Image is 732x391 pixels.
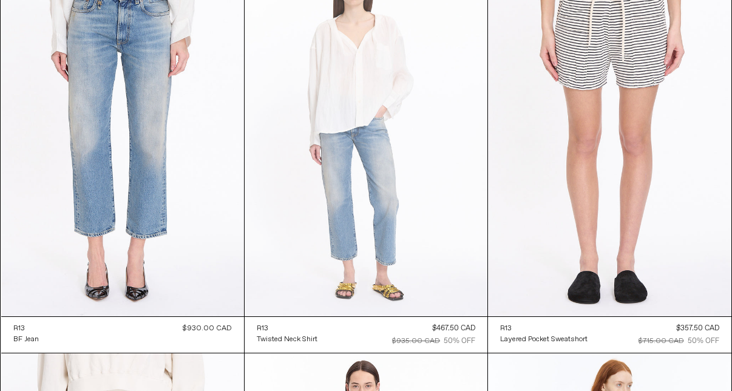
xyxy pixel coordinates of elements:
a: Layered Pocket Sweatshort [500,334,588,345]
div: R13 [257,324,268,334]
a: R13 [500,323,588,334]
div: 50% OFF [444,336,475,347]
a: R13 [257,323,317,334]
div: 50% OFF [688,336,719,347]
a: BF Jean [13,334,39,345]
div: $467.50 CAD [432,323,475,334]
div: $935.00 CAD [392,336,440,347]
a: R13 [13,323,39,334]
div: R13 [500,324,512,334]
div: $715.00 CAD [639,336,684,347]
a: Twisted Neck Shirt [257,334,317,345]
div: $357.50 CAD [676,323,719,334]
div: R13 [13,324,25,334]
div: $930.00 CAD [183,323,232,334]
